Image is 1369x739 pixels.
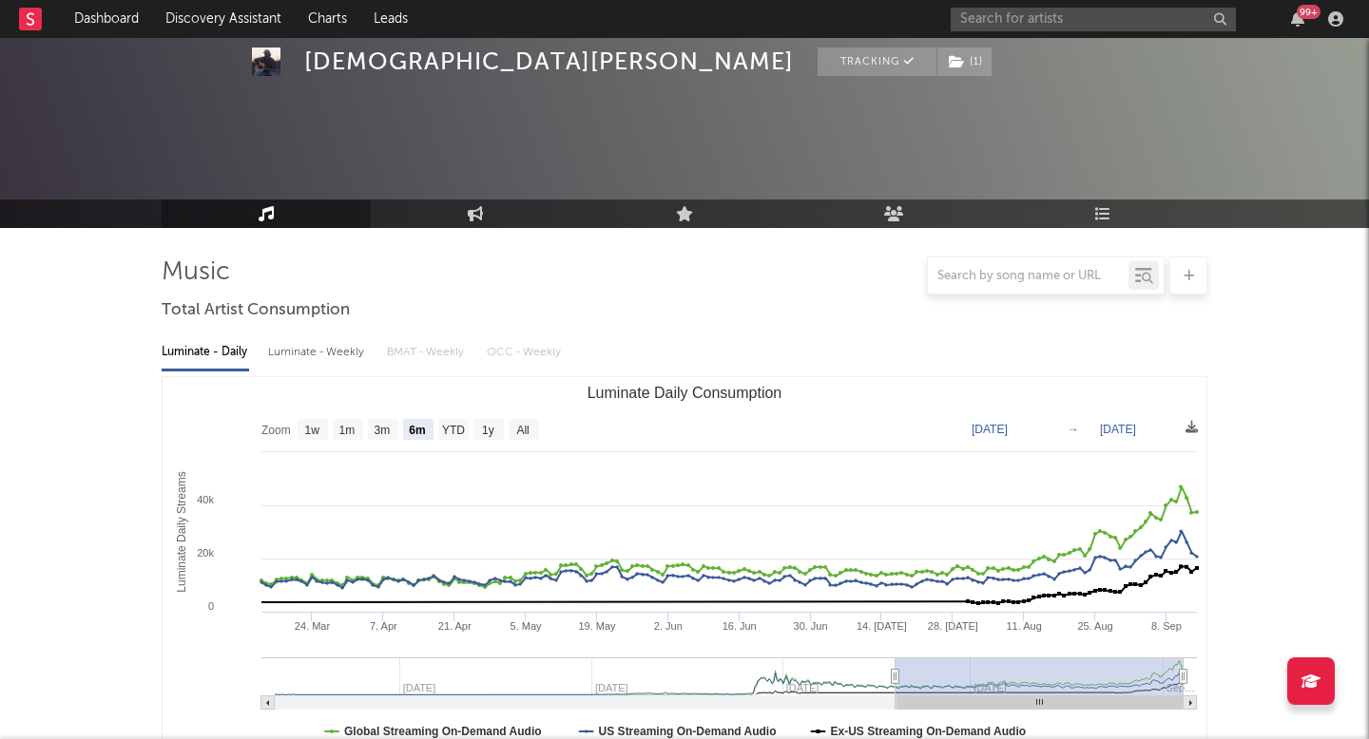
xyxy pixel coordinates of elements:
text: Global Streaming On-Demand Audio [344,725,542,738]
text: 24. Mar [295,620,331,632]
text: Zoom [261,424,291,437]
span: ( 1 ) [936,47,993,76]
text: → [1068,423,1079,436]
text: 20k [197,547,214,559]
text: 1m [339,424,356,437]
text: 30. Jun [794,620,828,632]
text: 25. Aug [1077,620,1112,632]
text: Sep… [1167,682,1196,693]
div: Luminate - Daily [162,336,249,369]
text: All [516,424,529,437]
text: 7. Apr [370,620,397,632]
text: 16. Jun [723,620,757,632]
button: (1) [937,47,992,76]
text: 0 [208,600,214,612]
text: 1y [482,424,494,437]
text: 3m [375,424,391,437]
button: 99+ [1291,11,1304,27]
text: Luminate Daily Streams [175,471,188,592]
text: 2. Jun [654,620,683,632]
text: 11. Aug [1007,620,1042,632]
text: 19. May [578,620,616,632]
text: 21. Apr [438,620,472,632]
text: Ex-US Streaming On-Demand Audio [831,725,1027,738]
text: YTD [442,424,465,437]
button: Tracking [818,47,936,76]
input: Search by song name or URL [928,269,1128,284]
text: [DATE] [1100,423,1136,436]
input: Search for artists [951,8,1236,31]
text: [DATE] [972,423,1008,436]
text: 14. [DATE] [857,620,907,632]
div: 99 + [1297,5,1321,19]
text: 6m [409,424,425,437]
text: 1w [305,424,320,437]
text: 28. [DATE] [928,620,978,632]
text: Luminate Daily Consumption [588,385,782,401]
text: 8. Sep [1151,620,1182,632]
span: Total Artist Consumption [162,299,350,322]
div: [DEMOGRAPHIC_DATA][PERSON_NAME] [304,47,794,76]
text: US Streaming On-Demand Audio [599,725,777,738]
text: 40k [197,494,214,505]
div: Luminate - Weekly [268,336,368,369]
text: 5. May [511,620,543,632]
